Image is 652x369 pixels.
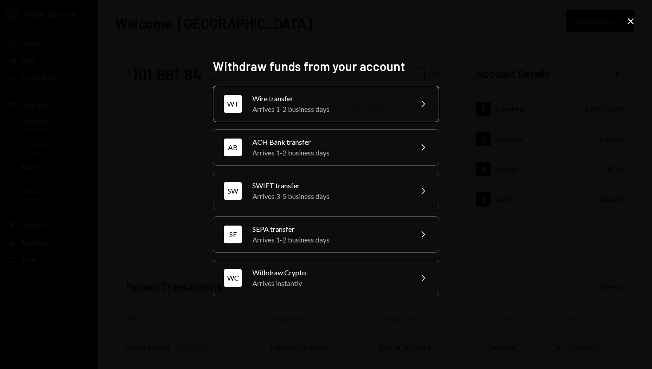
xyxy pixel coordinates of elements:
[213,86,439,122] button: WTWire transferArrives 1-2 business days
[213,216,439,253] button: SESEPA transferArrives 1-2 business days
[224,226,242,243] div: SE
[252,137,407,147] div: ACH Bank transfer
[224,139,242,156] div: AB
[252,191,407,202] div: Arrives 3-5 business days
[252,234,407,245] div: Arrives 1-2 business days
[252,224,407,234] div: SEPA transfer
[252,93,407,104] div: Wire transfer
[213,129,439,166] button: ABACH Bank transferArrives 1-2 business days
[224,95,242,113] div: WT
[252,278,407,289] div: Arrives instantly
[252,104,407,115] div: Arrives 1-2 business days
[224,269,242,287] div: WC
[213,260,439,296] button: WCWithdraw CryptoArrives instantly
[252,267,407,278] div: Withdraw Crypto
[252,147,407,158] div: Arrives 1-2 business days
[224,182,242,200] div: SW
[213,58,439,75] h2: Withdraw funds from your account
[252,180,407,191] div: SWIFT transfer
[213,173,439,209] button: SWSWIFT transferArrives 3-5 business days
